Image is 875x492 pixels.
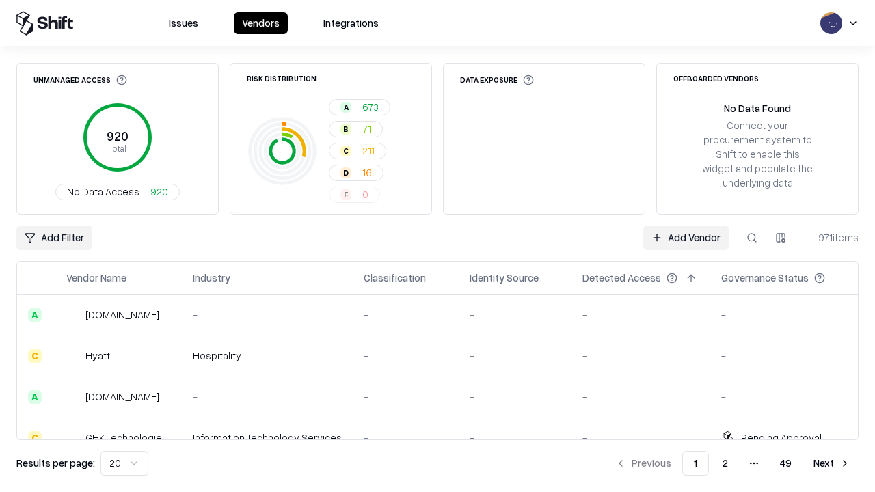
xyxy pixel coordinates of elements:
[364,430,448,445] div: -
[362,122,371,136] span: 71
[712,451,739,476] button: 2
[55,184,180,200] button: No Data Access920
[193,307,342,322] div: -
[364,389,448,404] div: -
[66,308,80,322] img: intrado.com
[364,271,426,285] div: Classification
[582,307,699,322] div: -
[721,389,847,404] div: -
[329,99,390,115] button: A673
[673,74,759,82] div: Offboarded Vendors
[329,165,383,181] button: D16
[193,271,230,285] div: Industry
[340,146,351,156] div: C
[107,128,129,143] tspan: 920
[234,12,288,34] button: Vendors
[582,430,699,445] div: -
[85,389,159,404] div: [DOMAIN_NAME]
[724,101,791,115] div: No Data Found
[150,184,168,199] span: 920
[193,389,342,404] div: -
[470,389,561,404] div: -
[701,118,814,191] div: Connect your procurement system to Shift to enable this widget and populate the underlying data
[364,348,448,363] div: -
[247,74,317,82] div: Risk Distribution
[721,271,809,285] div: Governance Status
[582,389,699,404] div: -
[109,143,126,154] tspan: Total
[85,348,110,363] div: Hyatt
[741,430,822,445] div: Pending Approval
[470,348,561,363] div: -
[470,271,539,285] div: Identity Source
[66,390,80,404] img: primesec.co.il
[16,225,92,250] button: Add Filter
[362,143,375,158] span: 211
[28,431,42,445] div: C
[470,430,561,445] div: -
[329,121,383,137] button: B71
[607,451,859,476] nav: pagination
[85,430,171,445] div: GHK Technologies Inc.
[85,307,159,322] div: [DOMAIN_NAME]
[582,271,661,285] div: Detected Access
[28,308,42,322] div: A
[66,349,80,363] img: Hyatt
[460,74,534,85] div: Data Exposure
[769,451,803,476] button: 49
[362,165,372,180] span: 16
[340,124,351,135] div: B
[582,348,699,363] div: -
[721,348,847,363] div: -
[161,12,206,34] button: Issues
[721,307,847,322] div: -
[193,430,342,445] div: Information Technology Services
[362,100,379,114] span: 673
[193,348,342,363] div: Hospitality
[66,431,80,445] img: GHK Technologies Inc.
[340,167,351,178] div: D
[804,230,859,245] div: 971 items
[364,307,448,322] div: -
[28,349,42,363] div: C
[16,456,95,470] p: Results per page:
[28,390,42,404] div: A
[67,184,139,199] span: No Data Access
[33,74,127,85] div: Unmanaged Access
[329,143,386,159] button: C211
[805,451,859,476] button: Next
[470,307,561,322] div: -
[66,271,126,285] div: Vendor Name
[340,102,351,113] div: A
[315,12,387,34] button: Integrations
[643,225,729,250] a: Add Vendor
[682,451,709,476] button: 1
